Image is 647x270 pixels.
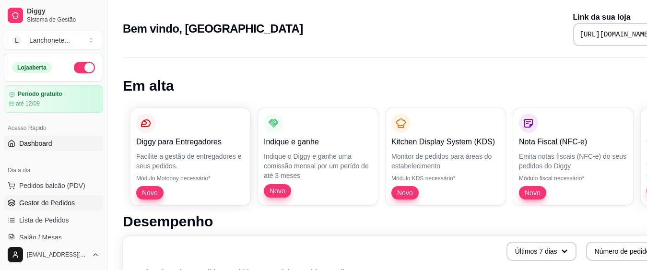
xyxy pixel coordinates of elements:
[506,242,576,261] button: Últimos 7 dias
[391,152,500,171] p: Monitor de pedidos para áreas do estabelecimento
[513,108,633,205] button: Nota Fiscal (NFC-e)Emita notas fiscais (NFC-e) do seus pedidos do DiggyMódulo fiscal necessário*Novo
[519,136,627,148] p: Nota Fiscal (NFC-e)
[16,100,40,107] article: até 12/09
[27,16,99,23] span: Sistema de Gestão
[4,178,103,193] button: Pedidos balcão (PDV)
[4,195,103,211] a: Gestor de Pedidos
[19,139,52,148] span: Dashboard
[4,243,103,266] button: [EMAIL_ADDRESS][DOMAIN_NAME]
[123,21,303,36] h2: Bem vindo, [GEOGRAPHIC_DATA]
[136,175,245,182] p: Módulo Motoboy necessário*
[27,251,88,258] span: [EMAIL_ADDRESS][DOMAIN_NAME]
[4,85,103,113] a: Período gratuitoaté 12/09
[264,136,372,148] p: Indique e ganhe
[27,7,99,16] span: Diggy
[29,35,70,45] div: Lanchonete ...
[19,181,85,190] span: Pedidos balcão (PDV)
[4,4,103,27] a: DiggySistema de Gestão
[12,62,52,73] div: Loja aberta
[4,120,103,136] div: Acesso Rápido
[521,188,544,198] span: Novo
[519,175,627,182] p: Módulo fiscal necessário*
[391,136,500,148] p: Kitchen Display System (KDS)
[136,152,245,171] p: Facilite a gestão de entregadores e seus pedidos.
[519,152,627,171] p: Emita notas fiscais (NFC-e) do seus pedidos do Diggy
[74,62,95,73] button: Alterar Status
[19,233,62,242] span: Salão / Mesas
[19,215,69,225] span: Lista de Pedidos
[130,108,250,205] button: Diggy para EntregadoresFacilite a gestão de entregadores e seus pedidos.Módulo Motoboy necessário...
[4,212,103,228] a: Lista de Pedidos
[258,108,378,205] button: Indique e ganheIndique o Diggy e ganhe uma comissão mensal por um perído de até 3 mesesNovo
[4,31,103,50] button: Select a team
[19,198,75,208] span: Gestor de Pedidos
[4,136,103,151] a: Dashboard
[4,163,103,178] div: Dia a dia
[264,152,372,180] p: Indique o Diggy e ganhe uma comissão mensal por um perído de até 3 meses
[12,35,22,45] span: L
[138,188,162,198] span: Novo
[266,186,289,196] span: Novo
[4,230,103,245] a: Salão / Mesas
[393,188,417,198] span: Novo
[18,91,62,98] article: Período gratuito
[391,175,500,182] p: Módulo KDS necessário*
[136,136,245,148] p: Diggy para Entregadores
[386,108,506,205] button: Kitchen Display System (KDS)Monitor de pedidos para áreas do estabelecimentoMódulo KDS necessário...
